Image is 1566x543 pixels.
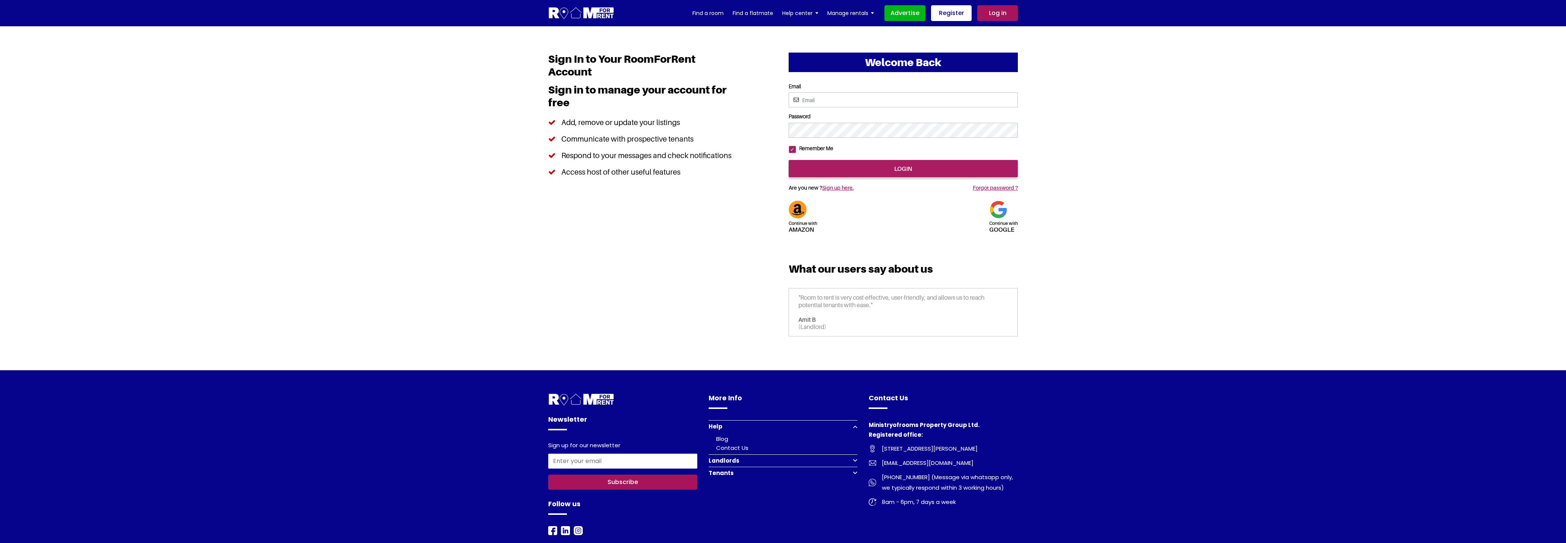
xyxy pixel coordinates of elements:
[989,220,1018,226] span: Continue with
[869,498,876,506] img: Room For Rent
[869,445,876,452] img: Room For Rent
[989,201,1007,219] img: Google
[548,475,697,490] button: Subscribe
[789,177,918,195] h5: Are you new ?
[548,147,737,164] li: Respond to your messages and check notifications
[822,184,854,191] a: Sign up here.
[548,53,737,83] h1: Sign In to Your RoomForRent Account
[869,420,1018,443] h4: Ministryofrooms Property Group Ltd. Registered office:
[989,205,1018,232] a: Continue withgoogle
[869,497,1018,507] a: 8am - 6pm, 7 days a week
[931,5,972,21] a: Register
[709,454,858,467] button: Landlords
[789,53,1018,72] h2: Welcome Back
[789,262,1018,281] h3: What our users say about us
[561,526,570,535] img: Room For Rent
[709,467,858,479] button: Tenants
[789,205,817,232] a: Continue withAmazon
[973,184,1018,191] a: Forgot password ?
[789,92,1018,107] input: Email
[789,201,807,219] img: Amazon
[548,442,620,451] label: Sign up for our newsletter
[548,526,557,535] img: Room For Rent
[709,420,858,433] button: Help
[548,83,737,114] h3: Sign in to manage your account for free
[548,454,697,469] input: Enter your email
[789,160,1018,177] input: login
[789,113,1018,120] label: Password
[798,316,1008,323] h6: Amit B
[876,458,973,468] span: [EMAIL_ADDRESS][DOMAIN_NAME]
[574,526,583,535] img: Room For Rent
[574,526,583,535] a: Instagram
[548,164,737,180] li: Access host of other useful features
[869,459,876,467] img: Room For Rent
[869,458,1018,468] a: [EMAIL_ADDRESS][DOMAIN_NAME]
[869,443,1018,454] a: [STREET_ADDRESS][PERSON_NAME]
[548,526,557,535] a: Facebook
[876,443,978,454] span: [STREET_ADDRESS][PERSON_NAME]
[561,526,570,535] a: LinkedIn
[789,83,1018,90] label: Email
[989,219,1018,232] h5: google
[692,8,724,19] a: Find a room
[548,6,615,20] img: Logo for Room for Rent, featuring a welcoming design with a house icon and modern typography
[876,472,1018,493] span: [PHONE_NUMBER] (Message via whatsapp only, we typically respond within 3 working hours)
[796,145,833,152] label: Remember Me
[709,393,858,409] h4: More Info
[789,220,817,226] span: Continue with
[869,479,876,486] img: Room For Rent
[977,5,1018,21] a: Log in
[548,414,697,430] h4: Newsletter
[876,497,956,507] span: 8am - 6pm, 7 days a week
[827,8,874,19] a: Manage rentals
[548,114,737,131] li: Add, remove or update your listings
[884,5,925,21] a: Advertise
[548,393,615,407] img: Room For Rent
[789,219,817,232] h5: Amazon
[733,8,773,19] a: Find a flatmate
[548,131,737,147] li: Communicate with prospective tenants
[716,444,748,452] a: Contact Us
[548,499,697,515] h4: Follow us
[782,8,818,19] a: Help center
[869,393,1018,409] h4: Contact Us
[869,472,1018,493] a: [PHONE_NUMBER] (Message via whatsapp only, we typically respond within 3 working hours)
[716,435,728,443] a: Blog
[798,294,1008,316] p: "Room to rent is very cost-effective, user-friendly, and allows us to reach potential tenants wit...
